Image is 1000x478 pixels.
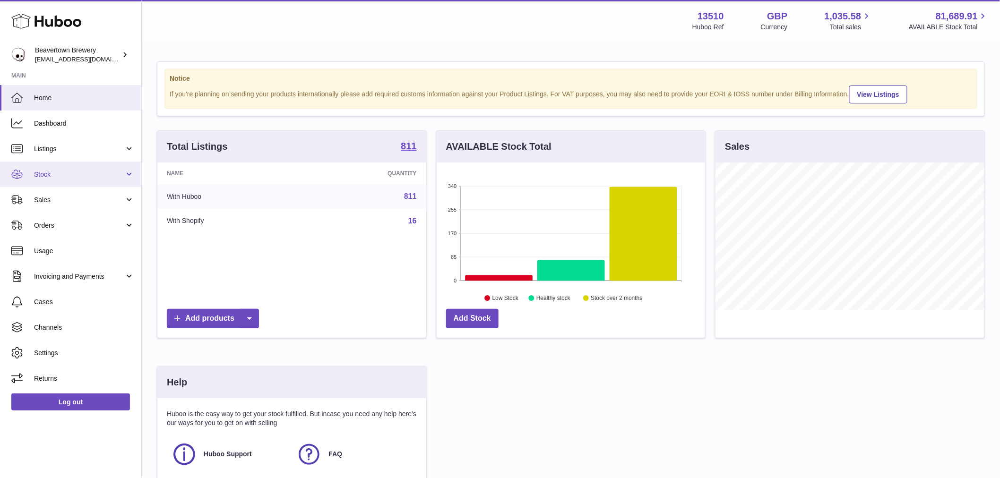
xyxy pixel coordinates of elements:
a: Log out [11,393,130,410]
a: 811 [404,192,417,200]
a: Add Stock [446,309,499,328]
div: Huboo Ref [692,23,724,32]
span: Huboo Support [204,450,252,459]
span: FAQ [328,450,342,459]
span: Sales [34,196,124,205]
p: Huboo is the easy way to get your stock fulfilled. But incase you need any help here's our ways f... [167,410,417,427]
span: 1,035.58 [825,10,862,23]
span: Stock [34,170,124,179]
span: Total sales [830,23,872,32]
span: Listings [34,145,124,154]
text: 255 [448,207,457,213]
a: Add products [167,309,259,328]
span: [EMAIL_ADDRESS][DOMAIN_NAME] [35,55,139,63]
strong: 13510 [698,10,724,23]
a: 81,689.91 AVAILABLE Stock Total [909,10,989,32]
strong: Notice [170,74,972,83]
text: 170 [448,230,457,236]
text: 85 [451,254,457,260]
div: Currency [761,23,788,32]
td: With Huboo [157,184,302,209]
text: Low Stock [492,295,519,302]
span: AVAILABLE Stock Total [909,23,989,32]
h3: Help [167,376,187,389]
strong: GBP [767,10,787,23]
text: Stock over 2 months [591,295,642,302]
text: 0 [454,278,457,283]
text: Healthy stock [536,295,571,302]
span: Usage [34,247,134,256]
a: 1,035.58 Total sales [825,10,872,32]
span: Settings [34,349,134,358]
span: Invoicing and Payments [34,272,124,281]
span: Channels [34,323,134,332]
h3: Sales [725,140,750,153]
span: Returns [34,374,134,383]
span: Cases [34,298,134,307]
img: aoife@beavertownbrewery.co.uk [11,48,26,62]
strong: 811 [401,141,416,151]
th: Name [157,162,302,184]
span: Orders [34,221,124,230]
a: FAQ [296,442,412,467]
text: 340 [448,183,457,189]
h3: Total Listings [167,140,228,153]
span: Dashboard [34,119,134,128]
a: View Listings [849,85,907,103]
a: 811 [401,141,416,153]
h3: AVAILABLE Stock Total [446,140,552,153]
a: Huboo Support [172,442,287,467]
div: If you're planning on sending your products internationally please add required customs informati... [170,84,972,103]
a: 16 [408,217,417,225]
th: Quantity [302,162,426,184]
div: Beavertown Brewery [35,46,120,64]
span: 81,689.91 [936,10,978,23]
span: Home [34,94,134,102]
td: With Shopify [157,209,302,233]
